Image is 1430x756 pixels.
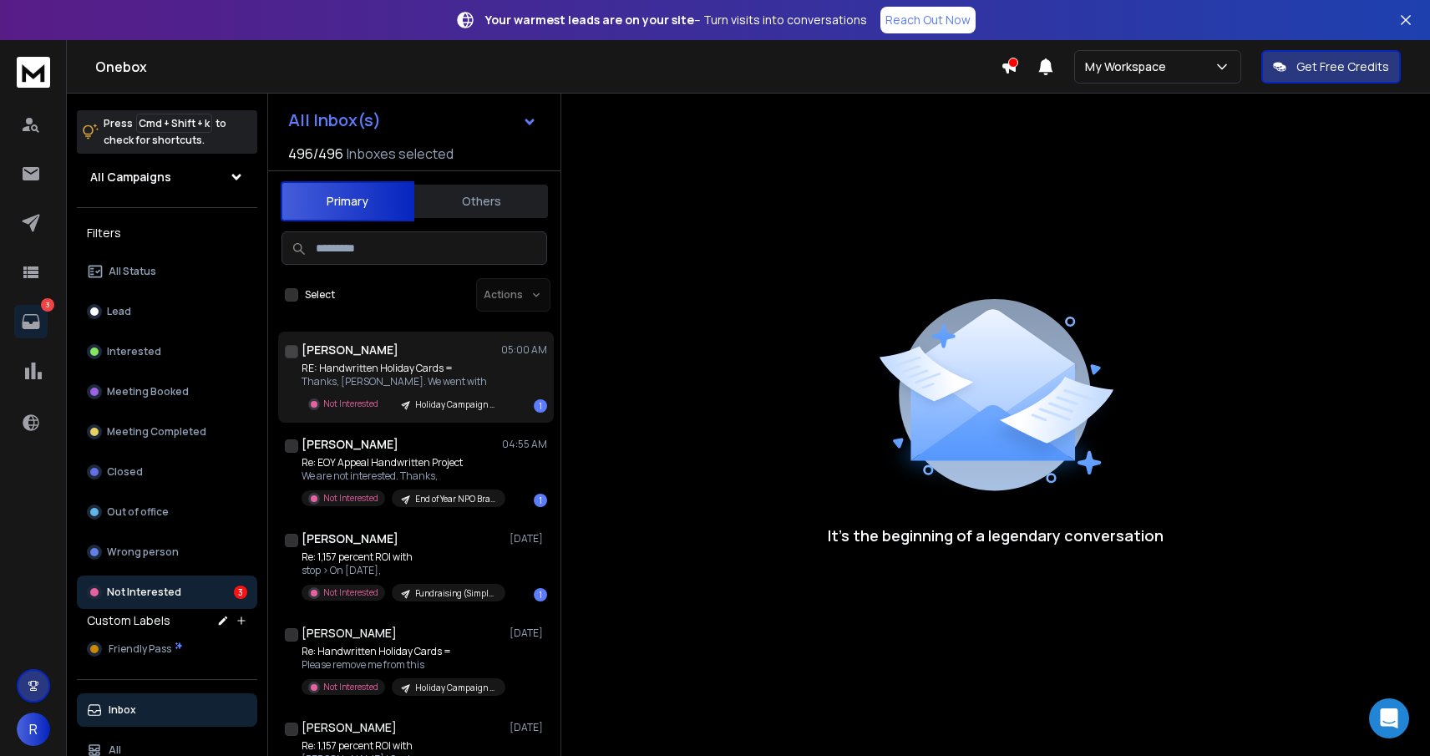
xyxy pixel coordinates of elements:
[109,265,156,278] p: All Status
[323,492,378,505] p: Not Interested
[534,399,547,413] div: 1
[828,524,1164,547] p: It’s the beginning of a legendary conversation
[87,612,170,629] h3: Custom Labels
[302,739,502,753] p: Re: 1,157 percent ROI with
[323,681,378,693] p: Not Interested
[41,298,54,312] p: 3
[305,288,335,302] label: Select
[288,144,343,164] span: 496 / 496
[281,181,414,221] button: Primary
[17,57,50,88] img: logo
[77,221,257,245] h3: Filters
[77,335,257,368] button: Interested
[302,564,502,577] p: stop > On [DATE],
[1296,58,1389,75] p: Get Free Credits
[107,505,169,519] p: Out of office
[136,114,212,133] span: Cmd + Shift + k
[880,7,976,33] a: Reach Out Now
[302,530,398,547] h1: [PERSON_NAME]
[415,587,495,600] p: Fundraising (Simply Noted) # 3
[77,632,257,666] button: Friendly Pass
[77,255,257,288] button: All Status
[77,495,257,529] button: Out of office
[107,385,189,398] p: Meeting Booked
[77,693,257,727] button: Inbox
[109,642,171,656] span: Friendly Pass
[485,12,867,28] p: – Turn visits into conversations
[501,343,547,357] p: 05:00 AM
[534,494,547,507] div: 1
[510,532,547,545] p: [DATE]
[302,456,502,469] p: Re: EOY Appeal Handwritten Project
[1085,58,1173,75] p: My Workspace
[485,12,694,28] strong: Your warmest leads are on your site
[885,12,971,28] p: Reach Out Now
[107,305,131,318] p: Lead
[510,721,547,734] p: [DATE]
[347,144,454,164] h3: Inboxes selected
[502,438,547,451] p: 04:55 AM
[302,362,502,375] p: RE: Handwritten Holiday Cards =
[302,469,502,483] p: We are not interested. Thanks,
[534,588,547,601] div: 1
[107,586,181,599] p: Not Interested
[302,375,502,388] p: Thanks, [PERSON_NAME]. We went with
[77,455,257,489] button: Closed
[302,658,502,672] p: Please remove me from this
[275,104,550,137] button: All Inbox(s)
[414,183,548,220] button: Others
[107,345,161,358] p: Interested
[77,576,257,609] button: Not Interested3
[1261,50,1401,84] button: Get Free Credits
[302,436,398,453] h1: [PERSON_NAME]
[302,719,397,736] h1: [PERSON_NAME]
[1369,698,1409,738] div: Open Intercom Messenger
[288,112,381,129] h1: All Inbox(s)
[302,342,398,358] h1: [PERSON_NAME]
[77,160,257,194] button: All Campaigns
[302,645,502,658] p: Re: Handwritten Holiday Cards =
[90,169,171,185] h1: All Campaigns
[104,115,226,149] p: Press to check for shortcuts.
[77,535,257,569] button: Wrong person
[323,586,378,599] p: Not Interested
[77,295,257,328] button: Lead
[415,682,495,694] p: Holiday Campaign SN Contacts
[17,713,50,746] button: R
[415,493,495,505] p: End of Year NPO Brass
[77,415,257,449] button: Meeting Completed
[107,545,179,559] p: Wrong person
[14,305,48,338] a: 3
[302,551,502,564] p: Re: 1,157 percent ROI with
[109,703,136,717] p: Inbox
[415,398,495,411] p: Holiday Campaign SN Contacts
[323,398,378,410] p: Not Interested
[77,375,257,408] button: Meeting Booked
[95,57,1001,77] h1: Onebox
[302,625,397,642] h1: [PERSON_NAME]
[107,465,143,479] p: Closed
[107,425,206,439] p: Meeting Completed
[234,586,247,599] div: 3
[510,627,547,640] p: [DATE]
